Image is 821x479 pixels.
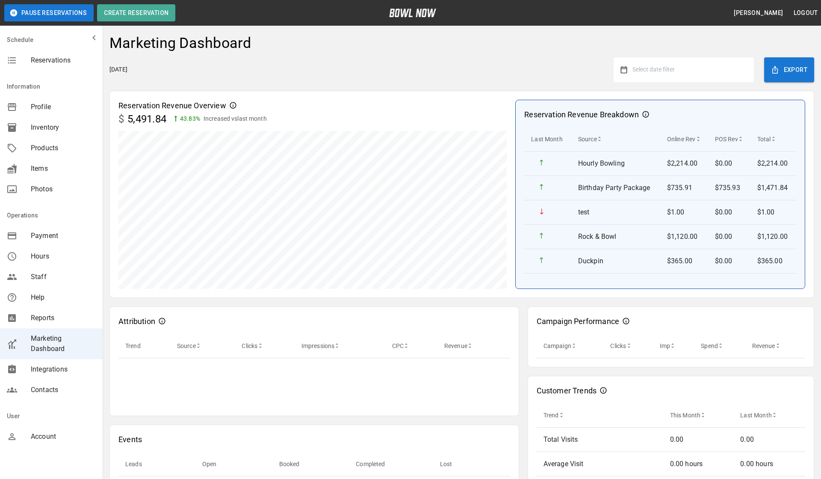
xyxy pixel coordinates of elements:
p: 0.00 [740,434,798,445]
p: $2,214.00 [757,158,789,169]
th: Total [750,127,796,152]
button: Select date filter [627,62,747,77]
p: $735.93 [715,183,744,193]
svg: Attribution [159,318,165,324]
th: Trend [118,334,170,358]
button: [PERSON_NAME] [730,5,786,21]
th: Campaign [537,334,604,358]
span: Products [31,143,96,153]
p: test [578,207,653,217]
button: Export [764,57,814,82]
th: POS Rev [708,127,750,152]
th: Open [195,452,272,476]
p: Total Visits [543,434,656,445]
svg: Reservation Revenue Overview [230,102,236,109]
span: Help [31,292,96,303]
p: $1.00 [757,207,789,217]
p: $1,120.00 [757,232,789,242]
table: sticky table [524,127,796,322]
p: Reservation Revenue Overview [118,100,226,111]
th: Last Month [733,403,805,428]
p: [DATE] [109,65,127,74]
p: $1.00 [667,207,701,217]
span: Contacts [31,385,96,395]
th: CPC [385,334,437,358]
p: Average Visit [543,459,656,469]
h4: Marketing Dashboard [109,34,251,52]
p: Attribution [118,315,155,327]
span: Photos [31,184,96,194]
svg: Campaign Performance [623,318,629,324]
p: $0.00 [715,158,744,169]
p: $2,214.00 [667,158,701,169]
th: Trend [537,403,663,428]
span: Items [31,164,96,174]
th: Source [571,127,660,152]
span: Reports [31,313,96,323]
p: Birthday Party Package [578,183,653,193]
span: Inventory [31,122,96,133]
th: Source [170,334,235,358]
p: Rock & Bowl [578,232,653,242]
p: $365.00 [667,256,701,266]
th: Spend [694,334,745,358]
th: Booked [272,452,349,476]
p: $365.00 [757,256,789,266]
p: 0.00 hours [740,459,798,469]
span: Payment [31,231,96,241]
p: Events [118,434,142,445]
p: $1,471.84 [757,183,789,193]
span: Staff [31,272,96,282]
th: Leads [118,452,195,476]
span: Hours [31,251,96,262]
p: $0.00 [715,207,744,217]
p: Customer Trends [537,385,597,396]
p: Duckpin [578,256,653,266]
button: Logout [790,5,821,21]
img: logo [389,9,436,17]
th: Impressions [295,334,385,358]
p: Campaign Performance [537,315,619,327]
button: Create Reservation [97,4,175,21]
span: Reservations [31,55,96,65]
p: $0.00 [715,232,744,242]
th: Imp [653,334,694,358]
th: Online Rev [660,127,708,152]
p: $0.00 [715,256,744,266]
p: $735.91 [667,183,701,193]
p: $1,120.00 [667,232,701,242]
span: Select date filter [632,66,675,73]
th: Completed [349,452,433,476]
th: Last Month [524,127,571,152]
span: Profile [31,102,96,112]
p: 0.00 [670,434,727,445]
th: Clicks [603,334,653,358]
table: sticky table [537,334,805,358]
svg: Reservation Revenue Breakdown [642,111,649,118]
p: $ [118,111,124,127]
span: Marketing Dashboard [31,333,96,354]
p: Reservation Revenue Breakdown [524,109,639,120]
th: Lost [433,452,510,476]
p: Increased vs last month [204,114,267,123]
svg: Customer Trends [600,387,607,394]
th: This Month [663,403,734,428]
span: Account [31,431,96,442]
th: Revenue [437,334,510,358]
table: sticky table [118,334,510,358]
p: Hourly Bowling [578,158,653,169]
button: Pause Reservations [4,4,94,21]
span: Integrations [31,364,96,375]
th: Revenue [745,334,805,358]
p: 5,491.84 [127,111,166,127]
p: 43.83 % [180,114,200,123]
th: Clicks [235,334,294,358]
p: 0.00 hours [670,459,727,469]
